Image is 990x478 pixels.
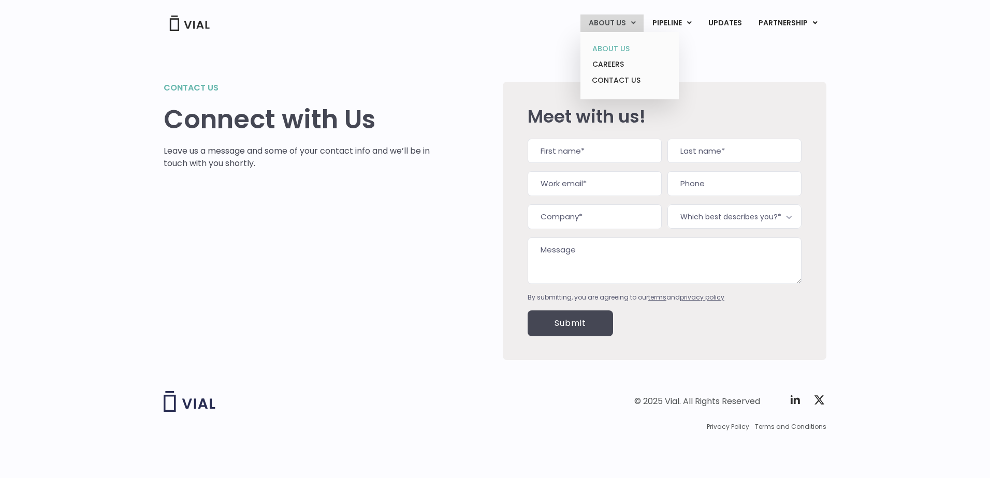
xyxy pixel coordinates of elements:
h2: Contact us [164,82,430,94]
input: Work email* [528,171,662,196]
div: © 2025 Vial. All Rights Reserved [634,396,760,407]
h1: Connect with Us [164,104,430,135]
h2: Meet with us! [528,107,802,126]
span: Which best describes you?* [667,204,802,229]
div: By submitting, you are agreeing to our and [528,293,802,302]
a: PIPELINEMenu Toggle [644,14,700,32]
a: Privacy Policy [707,422,749,431]
a: terms [648,293,666,302]
img: Vial logo wih "Vial" spelled out [164,391,215,412]
input: Phone [667,171,802,196]
input: First name* [528,139,662,163]
a: CONTACT US [584,72,675,89]
a: ABOUT USMenu Toggle [580,14,644,32]
input: Company* [528,204,662,229]
a: privacy policy [680,293,724,302]
a: CAREERS [584,56,675,72]
img: Vial Logo [169,16,210,31]
a: ABOUT US [584,41,675,57]
p: Leave us a message and some of your contact info and we’ll be in touch with you shortly. [164,145,430,170]
a: PARTNERSHIPMenu Toggle [750,14,826,32]
a: Terms and Conditions [755,422,826,431]
input: Last name* [667,139,802,163]
input: Submit [528,310,613,336]
a: UPDATES [700,14,750,32]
